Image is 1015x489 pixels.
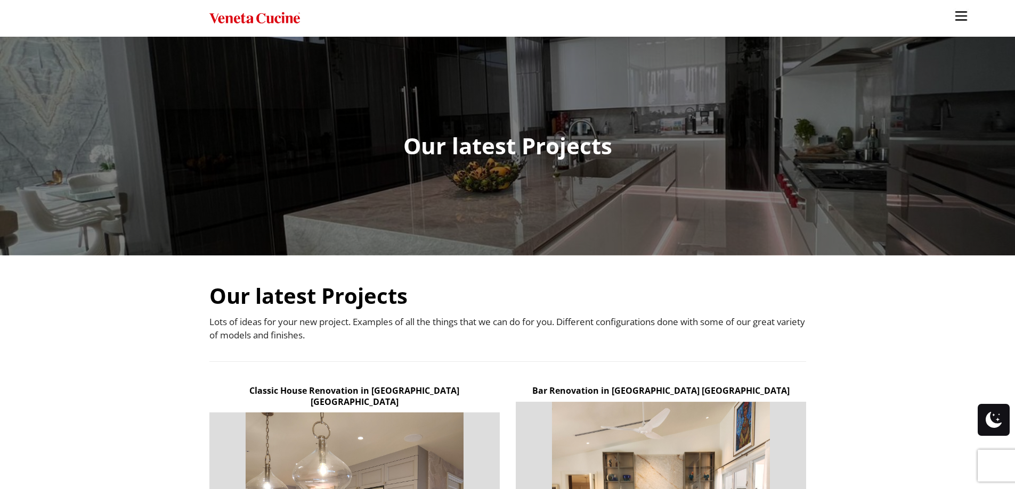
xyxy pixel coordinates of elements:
p: Lots of ideas for your new project. Examples of all the things that we can do for you. Different ... [209,315,806,342]
img: burger-menu-svgrepo-com-30x30.jpg [953,8,969,24]
img: Veneta Cucine USA [209,11,300,26]
h2: Classic House Renovation in [GEOGRAPHIC_DATA] [GEOGRAPHIC_DATA] [209,380,500,413]
h2: Our latest Projects [209,277,408,315]
h2: Bar Renovation in [GEOGRAPHIC_DATA] [GEOGRAPHIC_DATA] [532,380,790,402]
